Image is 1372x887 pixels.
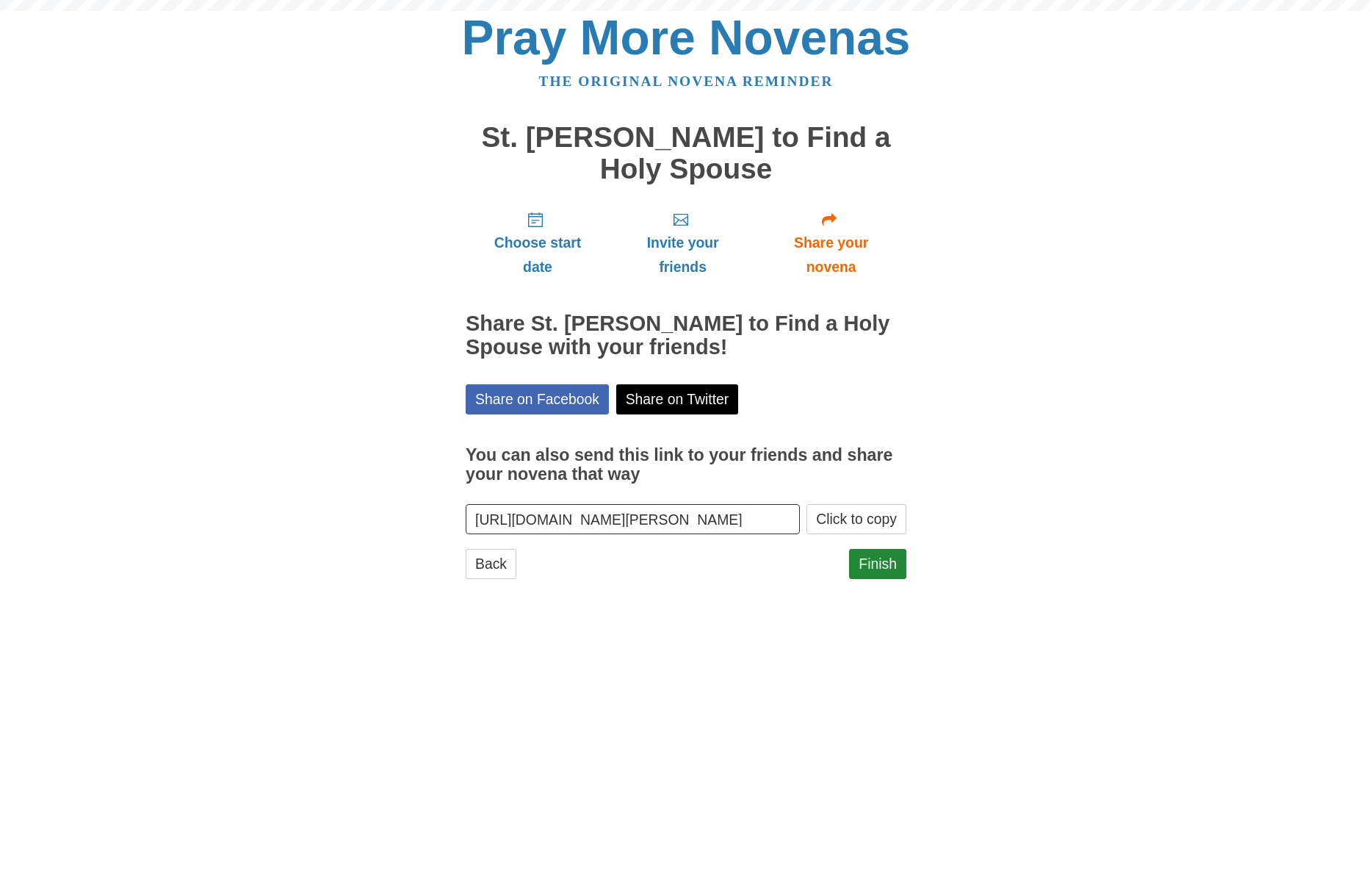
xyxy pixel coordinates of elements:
a: Share on Facebook [466,384,609,414]
a: Share your novena [756,199,906,287]
a: The original novena reminder [539,73,834,89]
button: Click to copy [806,504,906,534]
a: Share on Twitter [616,384,739,414]
h2: Share St. [PERSON_NAME] to Find a Holy Spouse with your friends! [466,312,906,359]
span: Share your novena [770,231,892,279]
a: Pray More Novenas [462,10,911,65]
a: Back [466,549,516,579]
a: Invite your friends [610,199,756,287]
span: Invite your friends [624,231,741,279]
span: Choose start date [480,231,595,279]
h1: St. [PERSON_NAME] to Find a Holy Spouse [466,122,906,184]
a: Choose start date [466,199,610,287]
a: Finish [849,549,906,579]
h3: You can also send this link to your friends and share your novena that way [466,446,906,484]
